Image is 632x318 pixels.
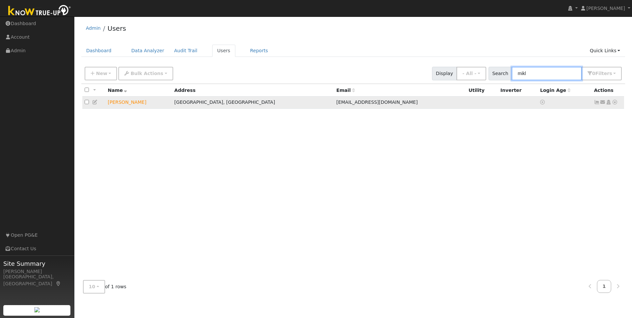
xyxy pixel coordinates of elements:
div: [GEOGRAPHIC_DATA], [GEOGRAPHIC_DATA] [3,273,71,287]
a: Dashboard [81,45,117,57]
a: Users [107,24,126,32]
span: Site Summary [3,259,71,268]
a: Login As [606,99,612,105]
span: [PERSON_NAME] [586,6,625,11]
a: Other actions [612,99,618,106]
button: New [85,67,117,80]
span: Display [432,67,457,80]
span: of 1 rows [83,280,127,294]
a: Map [56,281,61,286]
span: 10 [89,284,96,289]
span: [EMAIL_ADDRESS][DOMAIN_NAME] [336,99,418,105]
button: 0Filters [581,67,622,80]
img: retrieve [34,307,40,312]
a: Audit Trail [169,45,202,57]
div: Inverter [500,87,535,94]
img: Know True-Up [5,4,74,19]
a: 1 [597,280,612,293]
a: Reports [245,45,273,57]
div: Address [174,87,332,94]
a: Quick Links [585,45,625,57]
span: Search [489,67,512,80]
span: Bulk Actions [131,71,163,76]
a: mmiklaus@myintegritymortgage.com [600,99,606,106]
div: Utility [468,87,495,94]
button: - All - [456,67,486,80]
a: Admin [86,25,101,31]
div: Actions [594,87,622,94]
a: Data Analyzer [126,45,169,57]
div: [PERSON_NAME] [3,268,71,275]
span: s [609,71,612,76]
span: Days since last login [540,88,571,93]
input: Search [512,67,582,80]
a: No login access [540,99,546,105]
span: Filter [595,71,612,76]
span: New [96,71,107,76]
span: Name [108,88,127,93]
span: Email [336,88,355,93]
td: Lead [105,97,172,109]
td: [GEOGRAPHIC_DATA], [GEOGRAPHIC_DATA] [172,97,334,109]
button: 10 [83,280,105,294]
a: Not connected [594,99,600,105]
a: Edit User [92,99,98,105]
a: Users [212,45,235,57]
button: Bulk Actions [118,67,173,80]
